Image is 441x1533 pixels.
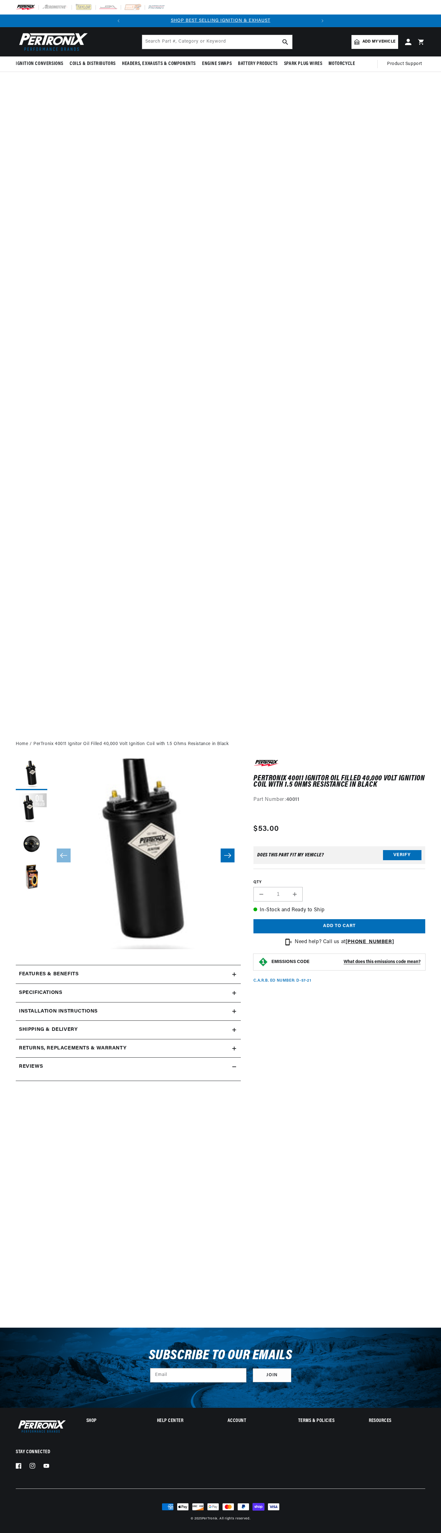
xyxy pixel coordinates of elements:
[16,1419,66,1434] img: Pertronix
[325,56,358,71] summary: Motorcycle
[16,1039,241,1058] summary: Returns, Replacements & Warranty
[16,741,425,748] nav: breadcrumbs
[219,1517,250,1520] small: All rights reserved.
[253,775,425,788] h1: PerTronix 40011 Ignitor Oil Filled 40,000 Volt Ignition Coil with 1.5 Ohms Resistance in Black
[387,61,422,68] span: Product Support
[119,56,199,71] summary: Headers, Exhausts & Components
[253,919,425,933] button: Add to cart
[122,61,196,67] span: Headers, Exhausts & Components
[235,56,281,71] summary: Battery Products
[19,1007,98,1016] h2: Installation instructions
[257,853,324,858] div: Does This part fit My vehicle?
[228,1419,284,1423] summary: Account
[351,35,398,49] a: Add my vehicle
[19,1044,126,1053] h2: Returns, Replacements & Warranty
[19,1063,43,1071] h2: Reviews
[16,1449,66,1455] p: Stay Connected
[345,939,394,944] a: [PHONE_NUMBER]
[298,1419,355,1423] summary: Terms & policies
[295,938,394,946] p: Need help? Call us at
[86,1419,143,1423] summary: Shop
[16,31,88,53] img: Pertronix
[253,1368,291,1383] button: Subscribe
[202,1517,218,1520] a: PerTronix
[328,61,355,67] span: Motorcycle
[253,978,311,984] p: C.A.R.B. EO Number: D-57-21
[278,35,292,49] button: search button
[191,1517,218,1520] small: © 2025 .
[33,741,229,748] a: PerTronix 40011 Ignitor Oil Filled 40,000 Volt Ignition Coil with 1.5 Ohms Resistance in Black
[253,823,279,835] span: $53.00
[363,39,395,45] span: Add my vehicle
[16,61,63,67] span: Ignition Conversions
[19,1026,78,1034] h2: Shipping & Delivery
[16,741,28,748] a: Home
[150,1368,246,1382] input: Email
[253,796,425,804] div: Part Number:
[125,17,316,24] div: Announcement
[171,18,270,23] a: SHOP BEST SELLING IGNITION & EXHAUST
[16,1021,241,1039] summary: Shipping & Delivery
[271,959,421,965] button: EMISSIONS CODEWhat does this emissions code mean?
[16,793,47,825] button: Load image 2 in gallery view
[16,56,67,71] summary: Ignition Conversions
[253,880,425,885] label: QTY
[387,56,425,72] summary: Product Support
[221,849,235,862] button: Slide right
[281,56,326,71] summary: Spark Plug Wires
[258,957,268,967] img: Emissions code
[19,970,78,978] h2: Features & Benefits
[199,56,235,71] summary: Engine Swaps
[16,965,241,984] summary: Features & Benefits
[16,1002,241,1021] summary: Installation instructions
[157,1419,213,1423] summary: Help Center
[149,1350,293,1362] h3: Subscribe to our emails
[271,960,310,964] strong: EMISSIONS CODE
[125,17,316,24] div: 1 of 2
[142,35,292,49] input: Search Part #, Category or Keyword
[16,984,241,1002] summary: Specifications
[253,906,425,914] p: In-Stock and Ready to Ship
[16,759,241,952] media-gallery: Gallery Viewer
[202,61,232,67] span: Engine Swaps
[284,61,322,67] span: Spark Plug Wires
[16,863,47,894] button: Load image 4 in gallery view
[16,828,47,860] button: Load image 3 in gallery view
[19,989,62,997] h2: Specifications
[112,15,125,27] button: Translation missing: en.sections.announcements.previous_announcement
[238,61,278,67] span: Battery Products
[316,15,329,27] button: Translation missing: en.sections.announcements.next_announcement
[16,759,47,790] button: Load image 1 in gallery view
[67,56,119,71] summary: Coils & Distributors
[16,1058,241,1076] summary: Reviews
[383,850,421,860] button: Verify
[344,960,421,964] strong: What does this emissions code mean?
[57,849,71,862] button: Slide left
[286,797,299,802] strong: 40011
[369,1419,425,1423] summary: Resources
[70,61,116,67] span: Coils & Distributors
